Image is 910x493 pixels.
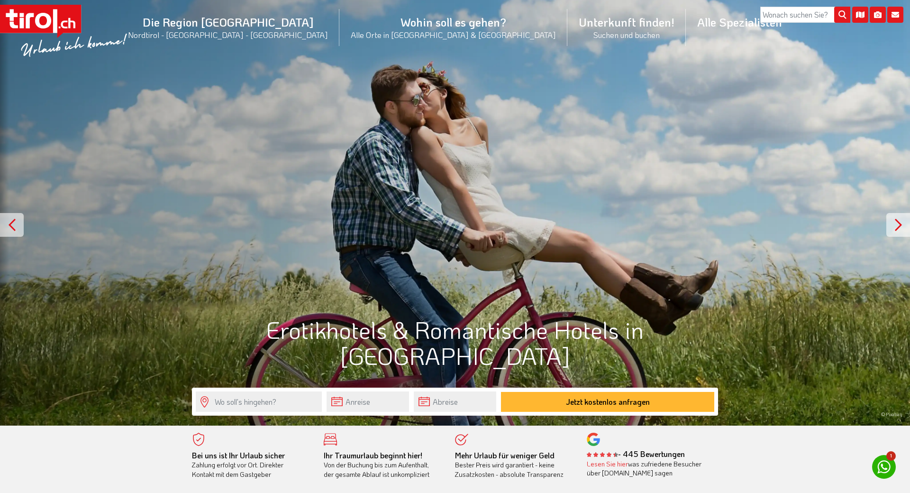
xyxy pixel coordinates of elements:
i: Karte öffnen [852,7,868,23]
div: Zahlung erfolgt vor Ort. Direkter Kontakt mit dem Gastgeber [192,451,309,479]
i: Fotogalerie [870,7,886,23]
input: Abreise [414,391,496,412]
small: Nordtirol - [GEOGRAPHIC_DATA] - [GEOGRAPHIC_DATA] [128,29,328,40]
b: Bei uns ist Ihr Urlaub sicher [192,450,285,460]
a: Lesen Sie hier [587,459,628,468]
small: Alle Orte in [GEOGRAPHIC_DATA] & [GEOGRAPHIC_DATA] [351,29,556,40]
div: Von der Buchung bis zum Aufenthalt, der gesamte Ablauf ist unkompliziert [324,451,441,479]
a: Alle Spezialisten [686,4,793,40]
small: Suchen und buchen [579,29,674,40]
span: 1 [886,451,896,461]
a: Unterkunft finden!Suchen und buchen [567,4,686,50]
input: Anreise [327,391,409,412]
a: 1 [872,455,896,479]
i: Kontakt [887,7,903,23]
input: Wonach suchen Sie? [760,7,850,23]
h1: Erotikhotels & Romantische Hotels in [GEOGRAPHIC_DATA] [192,316,718,369]
a: Die Region [GEOGRAPHIC_DATA]Nordtirol - [GEOGRAPHIC_DATA] - [GEOGRAPHIC_DATA] [117,4,339,50]
b: - 445 Bewertungen [587,449,685,459]
div: Bester Preis wird garantiert - keine Zusatzkosten - absolute Transparenz [455,451,573,479]
button: Jetzt kostenlos anfragen [501,392,714,412]
b: Ihr Traumurlaub beginnt hier! [324,450,422,460]
a: Wohin soll es gehen?Alle Orte in [GEOGRAPHIC_DATA] & [GEOGRAPHIC_DATA] [339,4,567,50]
input: Wo soll's hingehen? [196,391,322,412]
div: was zufriedene Besucher über [DOMAIN_NAME] sagen [587,459,704,478]
b: Mehr Urlaub für weniger Geld [455,450,555,460]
